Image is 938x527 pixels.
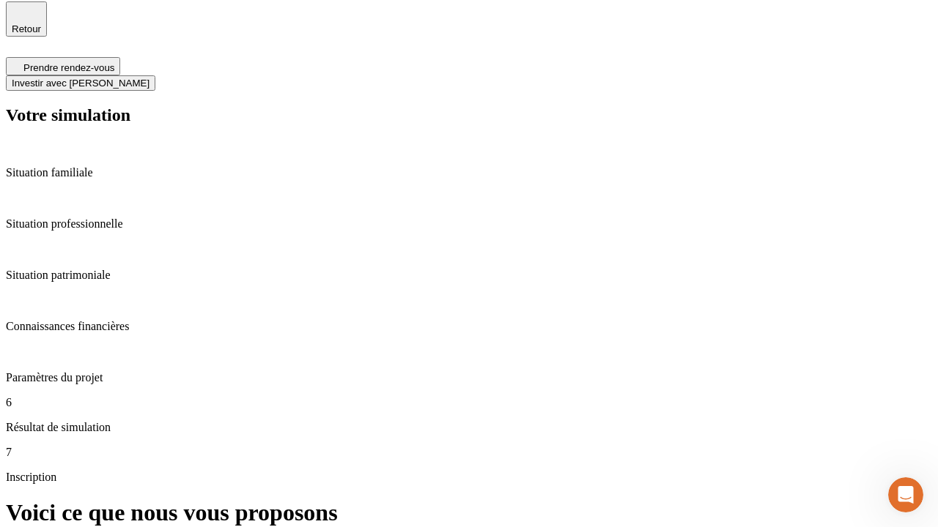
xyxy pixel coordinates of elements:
button: Retour [6,1,47,37]
p: Inscription [6,471,932,484]
iframe: Intercom live chat [888,477,923,512]
span: Retour [12,23,41,34]
span: Prendre rendez-vous [23,62,114,73]
p: 6 [6,396,932,409]
p: Connaissances financières [6,320,932,333]
p: Paramètres du projet [6,371,932,384]
p: 7 [6,446,932,459]
p: Situation familiale [6,166,932,179]
h1: Voici ce que nous vous proposons [6,499,932,526]
p: Situation professionnelle [6,217,932,231]
button: Investir avec [PERSON_NAME] [6,75,155,91]
h2: Votre simulation [6,105,932,125]
span: Investir avec [PERSON_NAME] [12,78,149,89]
p: Résultat de simulation [6,421,932,434]
button: Prendre rendez-vous [6,57,120,75]
p: Situation patrimoniale [6,269,932,282]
